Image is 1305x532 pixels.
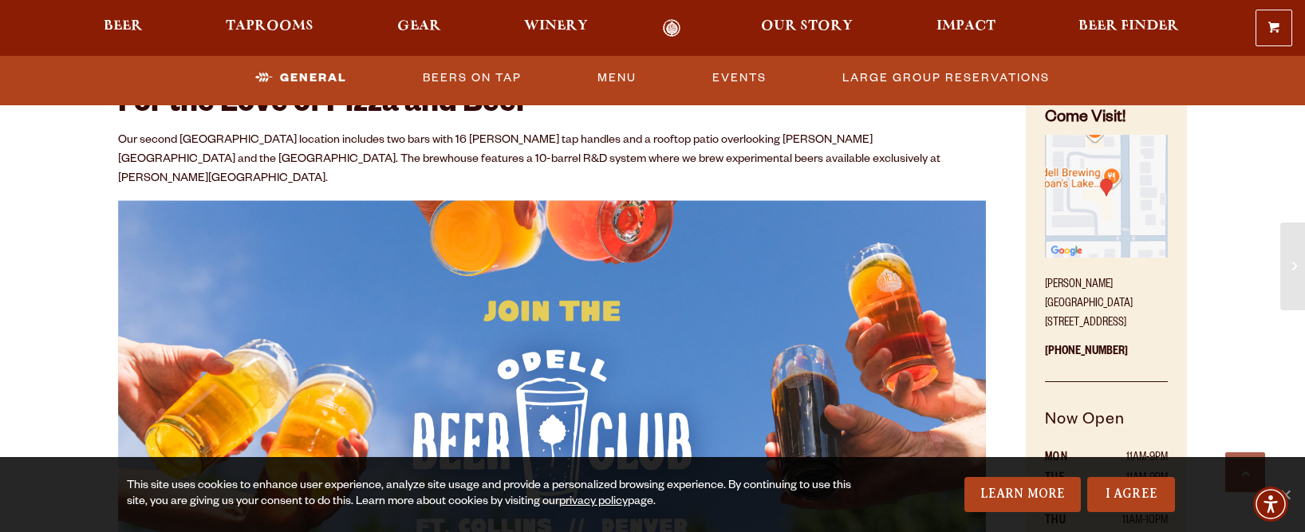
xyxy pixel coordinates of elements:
a: Impact [926,19,1006,37]
p: Our second [GEOGRAPHIC_DATA] location includes two bars with 16 [PERSON_NAME] tap handles and a r... [118,132,986,189]
p: [PERSON_NAME][GEOGRAPHIC_DATA] [STREET_ADDRESS] [1045,266,1168,333]
a: Gear [387,19,451,37]
a: Winery [514,19,598,37]
span: Taprooms [226,20,313,33]
a: Beers On Tap [416,60,528,97]
a: Events [706,60,773,97]
span: Beer [104,20,143,33]
a: Scroll to top [1225,452,1265,492]
h2: For the Love of Pizza and Beer [118,89,986,124]
span: Winery [524,20,588,33]
a: Taprooms [215,19,324,37]
div: This site uses cookies to enhance user experience, analyze site usage and provide a personalized ... [127,479,862,510]
a: Beer [93,19,153,37]
img: Small thumbnail of location on map [1045,135,1168,258]
h4: Come Visit! [1045,108,1168,131]
a: Beer Finder [1068,19,1189,37]
h5: Now Open [1045,408,1168,448]
span: Beer Finder [1078,20,1179,33]
span: Our Story [761,20,853,33]
div: Accessibility Menu [1253,487,1288,522]
a: I Agree [1087,477,1175,512]
a: privacy policy [559,496,628,509]
a: Odell Home [641,19,701,37]
span: Gear [397,20,441,33]
a: Our Story [751,19,863,37]
a: Menu [591,60,643,97]
p: [PHONE_NUMBER] [1045,333,1168,382]
a: General [249,60,353,97]
a: Find on Google Maps (opens in a new window) [1045,135,1168,267]
th: MON [1045,448,1087,469]
span: Impact [936,20,996,33]
a: Learn More [964,477,1082,512]
td: 11AM-9PM [1086,448,1168,469]
a: Large Group Reservations [836,60,1056,97]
